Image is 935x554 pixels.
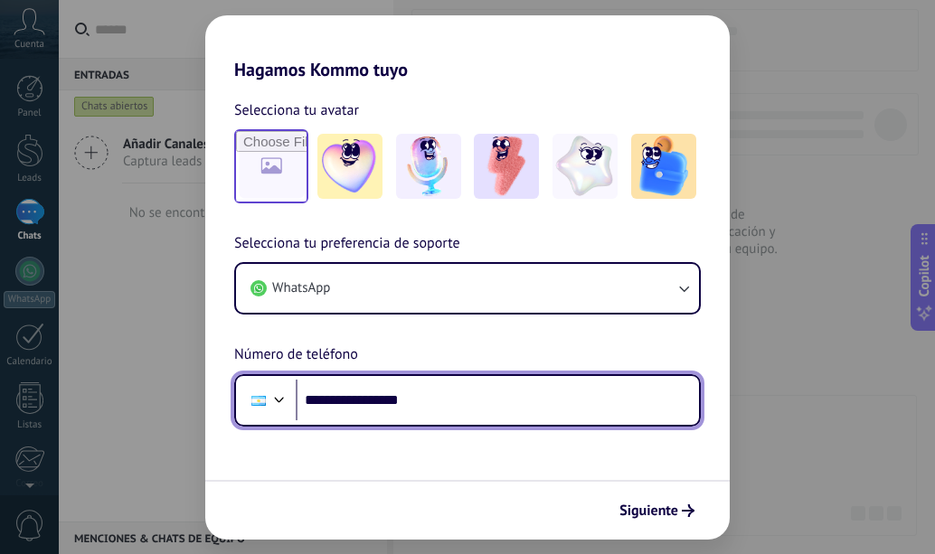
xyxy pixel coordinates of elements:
span: WhatsApp [272,279,330,297]
img: -5.jpeg [631,134,696,199]
button: WhatsApp [236,264,699,313]
span: Siguiente [619,504,678,517]
div: Argentina: + 54 [241,381,276,419]
img: -4.jpeg [552,134,618,199]
button: Siguiente [611,495,703,526]
img: -3.jpeg [474,134,539,199]
span: Selecciona tu preferencia de soporte [234,232,460,256]
img: -1.jpeg [317,134,382,199]
span: Selecciona tu avatar [234,99,359,122]
img: -2.jpeg [396,134,461,199]
span: Número de teléfono [234,343,358,367]
h2: Hagamos Kommo tuyo [205,15,730,80]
